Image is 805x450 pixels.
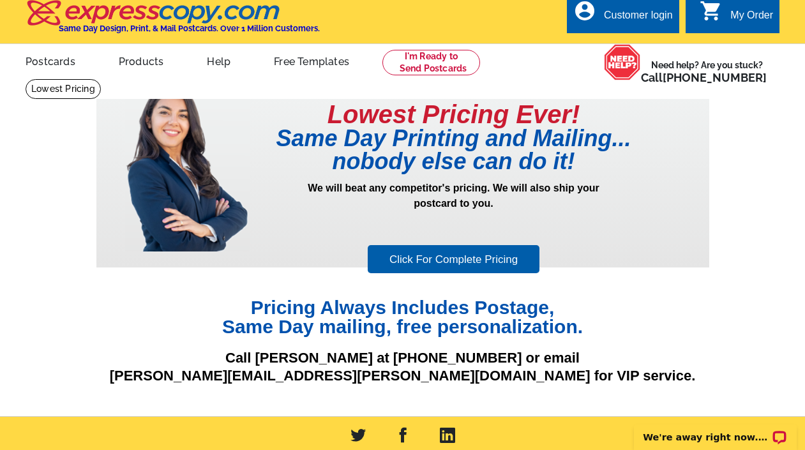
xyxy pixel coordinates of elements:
[98,45,184,75] a: Products
[59,24,320,33] h4: Same Day Design, Print, & Mail Postcards. Over 1 Million Customers.
[26,9,320,33] a: Same Day Design, Print, & Mail Postcards. Over 1 Million Customers.
[253,45,370,75] a: Free Templates
[250,101,658,127] h1: Lowest Pricing Ever!
[663,71,767,84] a: [PHONE_NUMBER]
[604,10,673,27] div: Customer login
[626,410,805,450] iframe: LiveChat chat widget
[573,8,673,24] a: account_circle Customer login
[641,59,773,84] span: Need help? Are you stuck?
[5,45,96,75] a: Postcards
[186,45,251,75] a: Help
[641,71,767,84] span: Call
[604,44,641,80] img: help
[250,127,658,173] h1: Same Day Printing and Mailing... nobody else can do it!
[730,10,773,27] div: My Order
[96,349,709,386] p: Call [PERSON_NAME] at [PHONE_NUMBER] or email [PERSON_NAME][EMAIL_ADDRESS][PERSON_NAME][DOMAIN_NA...
[250,181,658,243] p: We will beat any competitor's pricing. We will also ship your postcard to you.
[368,245,539,274] a: Click For Complete Pricing
[96,298,709,336] h1: Pricing Always Includes Postage, Same Day mailing, free personalization.
[125,79,249,251] img: prepricing-girl.png
[700,8,773,24] a: shopping_cart My Order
